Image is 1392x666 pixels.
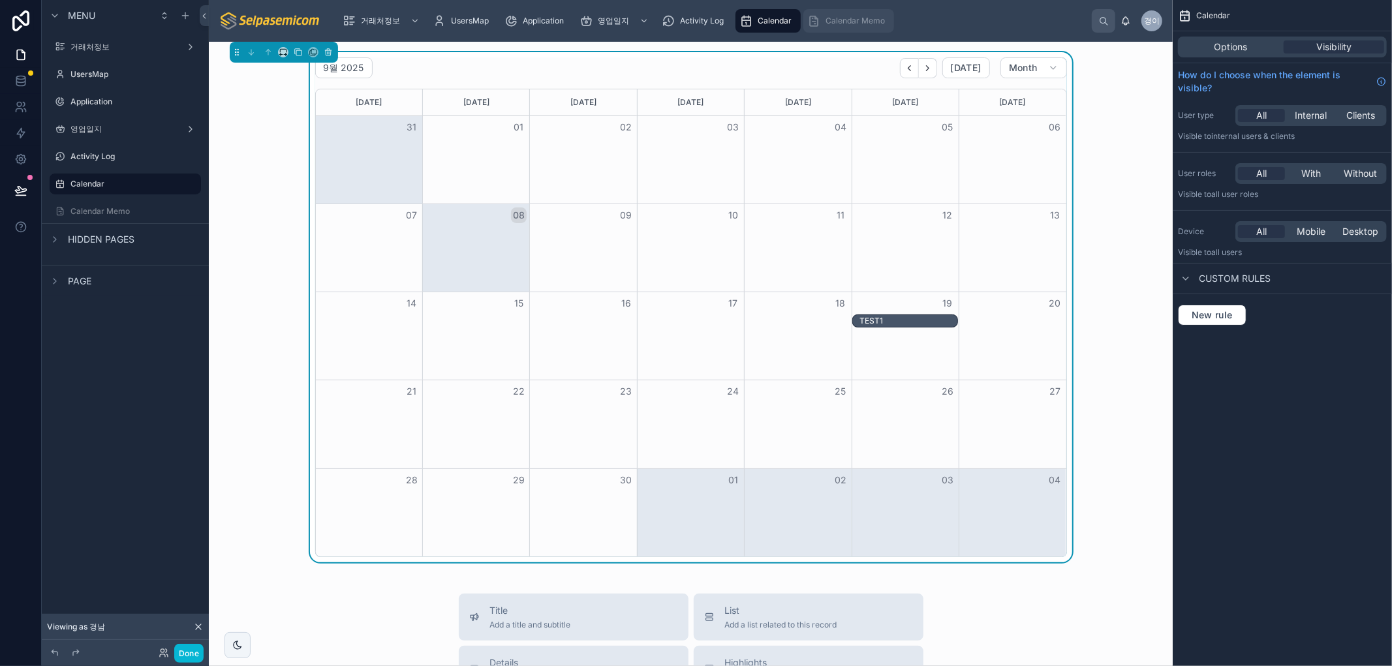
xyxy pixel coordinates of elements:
span: Clients [1346,109,1375,122]
span: Calendar Memo [826,16,885,26]
button: 20 [1047,295,1062,311]
a: 거래처정보 [339,9,426,33]
span: all users [1211,247,1242,257]
span: All [1256,109,1267,122]
span: Custom rules [1199,272,1271,285]
a: Calendar Memo [803,9,894,33]
span: UsersMap [451,16,489,26]
a: Activity Log [50,146,201,167]
button: Done [174,644,204,663]
a: 거래처정보 [50,37,201,57]
div: [DATE] [532,89,634,115]
button: 31 [404,119,420,135]
span: Activity Log [680,16,724,26]
label: User type [1178,110,1230,121]
button: 23 [618,384,634,399]
span: List [725,604,837,617]
a: UsersMap [429,9,498,33]
button: 14 [404,295,420,311]
span: All [1256,225,1267,238]
span: Hidden pages [68,233,134,246]
span: Add a title and subtitle [490,620,571,630]
label: UsersMap [70,69,198,80]
button: 26 [940,384,955,399]
p: Visible to [1178,131,1387,142]
span: Add a list related to this record [725,620,837,630]
span: Viewing as 경남 [47,622,105,632]
button: 01 [726,472,741,488]
button: 06 [1047,119,1062,135]
div: [DATE] [961,89,1064,115]
span: Calendar [1196,10,1230,21]
div: [DATE] [747,89,849,115]
button: 10 [726,207,741,223]
button: 28 [404,472,420,488]
span: How do I choose when the element is visible? [1178,68,1371,95]
button: 03 [726,119,741,135]
div: [DATE] [425,89,527,115]
span: Visibility [1316,40,1352,53]
div: [DATE] [640,89,742,115]
button: 11 [833,207,848,223]
a: How do I choose when the element is visible? [1178,68,1387,95]
button: Next [919,58,937,78]
button: 18 [833,295,848,311]
button: 02 [618,119,634,135]
button: 17 [726,295,741,311]
span: 영업일지 [598,16,629,26]
span: All [1256,167,1267,180]
span: Without [1344,167,1378,180]
button: 21 [404,384,420,399]
button: 05 [940,119,955,135]
div: [DATE] [854,89,957,115]
span: [DATE] [951,62,982,74]
label: Activity Log [70,151,198,162]
button: 16 [618,295,634,311]
span: Month [1009,62,1038,74]
button: 25 [833,384,848,399]
button: New rule [1178,305,1246,325]
button: 01 [511,119,527,135]
span: Mobile [1297,225,1325,238]
button: 04 [1047,472,1062,488]
button: 29 [511,472,527,488]
span: 거래처정보 [361,16,400,26]
button: 15 [511,295,527,311]
label: 거래처정보 [70,42,180,52]
span: Title [490,604,571,617]
button: TitleAdd a title and subtitle [459,594,688,641]
div: scrollable content [332,7,1092,35]
div: [DATE] [318,89,420,115]
button: 12 [940,207,955,223]
a: Calendar [735,9,801,33]
span: 경이 [1144,16,1160,26]
a: UsersMap [50,64,201,85]
a: 영업일지 [50,119,201,140]
a: Activity Log [658,9,733,33]
h2: 9월 2025 [324,61,364,74]
span: All user roles [1211,189,1258,199]
button: 03 [940,472,955,488]
button: 02 [833,472,848,488]
button: ListAdd a list related to this record [694,594,923,641]
span: Menu [68,9,95,22]
img: App logo [219,10,322,31]
a: 영업일지 [576,9,655,33]
a: Application [501,9,573,33]
a: Calendar Memo [50,201,201,222]
label: Calendar [70,179,193,189]
button: 07 [404,207,420,223]
button: Month [1000,57,1067,78]
label: 영업일지 [70,124,180,134]
span: Internal users & clients [1211,131,1295,141]
span: Calendar [758,16,792,26]
span: Page [68,275,91,288]
p: Visible to [1178,247,1387,258]
button: 27 [1047,384,1062,399]
label: Application [70,97,198,107]
span: Internal [1295,109,1327,122]
a: Application [50,91,201,112]
button: 08 [511,207,527,223]
button: [DATE] [942,57,990,78]
button: 22 [511,384,527,399]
